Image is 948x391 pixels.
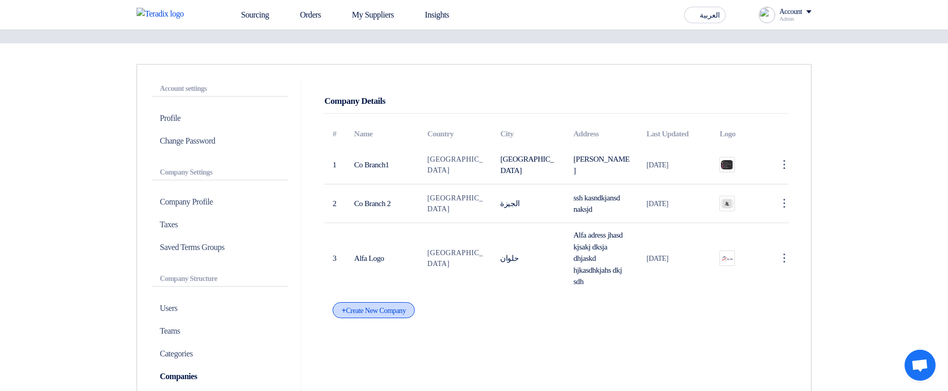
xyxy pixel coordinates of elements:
[324,95,385,108] div: Company Details
[333,302,414,318] div: Create New Company
[152,165,288,180] p: Company Settings
[329,4,402,26] a: My Suppliers
[720,255,734,262] img: WhatsAppImageatAM_1696095215222.jpeg
[324,122,346,146] th: #
[775,157,792,173] div: ⋮
[346,223,419,294] td: Alfa Logo
[775,195,792,212] div: ⋮
[152,81,288,97] p: Account settings
[218,4,277,26] a: Sourcing
[152,213,288,236] p: Taxes
[905,350,936,381] div: Open chat
[346,122,419,146] th: Name
[341,306,346,315] span: +
[565,122,638,146] th: Address
[759,7,775,23] img: profile_test.png
[419,223,492,294] td: [GEOGRAPHIC_DATA]
[152,236,288,259] p: Saved Terms Groups
[720,197,734,210] img: Screenshot_from___1689807017321.png
[711,122,767,146] th: Logo
[638,122,711,146] th: Last Updated
[152,107,288,130] p: Profile
[492,223,565,294] td: حلوان
[565,184,638,223] td: ssh kasndkjansd naksjd
[638,184,711,223] td: [DATE]
[152,191,288,213] p: Company Profile
[492,122,565,146] th: City
[152,365,288,388] p: Companies
[137,8,206,20] img: Teradix logo
[152,297,288,320] p: Users
[152,320,288,342] p: Teams
[638,223,711,294] td: [DATE]
[152,342,288,365] p: Categories
[565,223,638,294] td: Alfa adress jhasd kjsakj dksja dhjaskd hjkasdhkjahs dkj sdh
[346,146,419,184] td: Co Branch1
[324,223,346,294] td: 3
[324,146,346,184] td: 1
[638,146,711,184] td: [DATE]
[779,8,802,17] div: Account
[700,12,720,19] span: العربية
[684,7,726,23] button: العربية
[720,159,734,170] img: Screenshot_from___1703679892203.png
[419,122,492,146] th: Country
[419,146,492,184] td: [GEOGRAPHIC_DATA]
[492,146,565,184] td: [GEOGRAPHIC_DATA]
[779,16,811,22] div: Admin
[152,130,288,152] p: Change Password
[324,184,346,223] td: 2
[346,184,419,223] td: Co Branch 2
[402,4,458,26] a: Insights
[419,184,492,223] td: [GEOGRAPHIC_DATA]
[152,271,288,287] p: Company Structure
[565,146,638,184] td: [PERSON_NAME]
[492,184,565,223] td: الجيزة
[775,250,792,267] div: ⋮
[277,4,329,26] a: Orders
